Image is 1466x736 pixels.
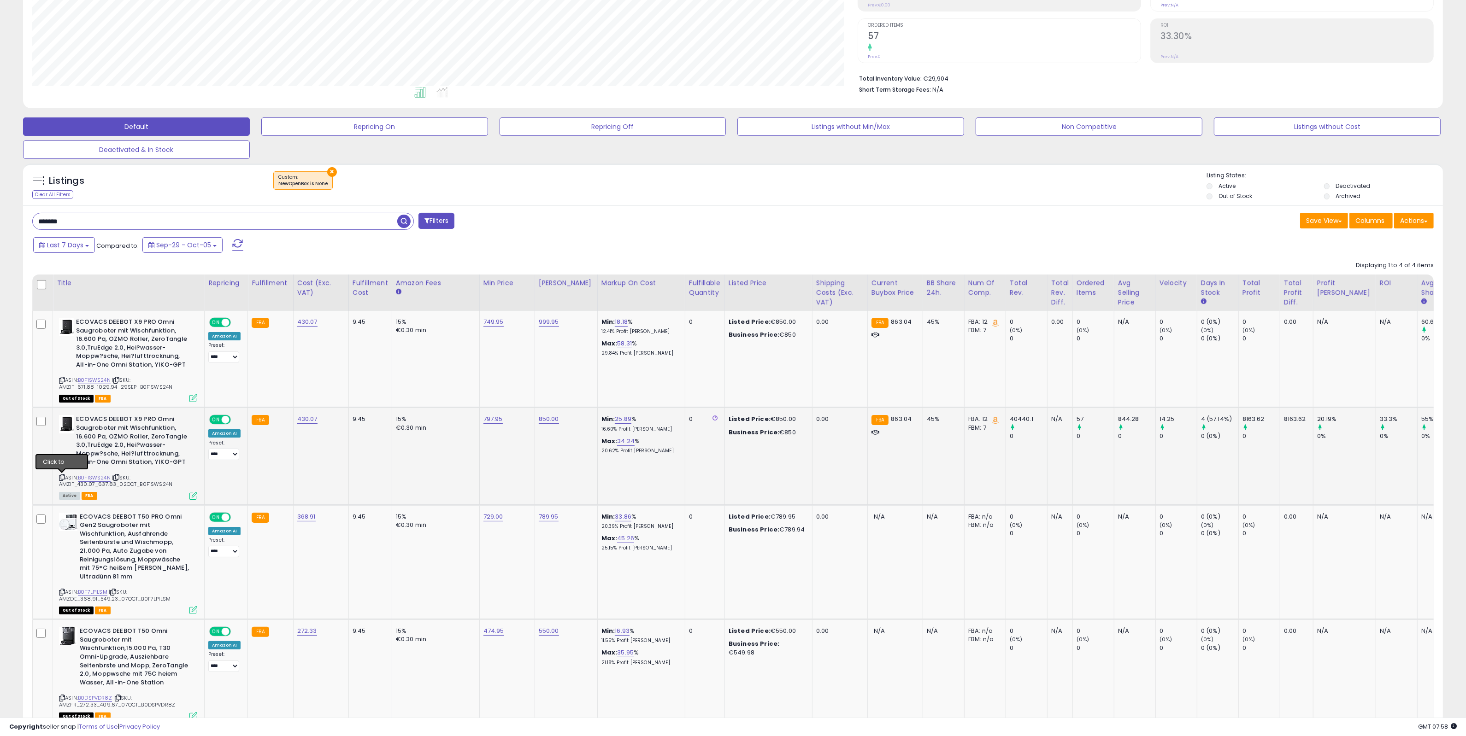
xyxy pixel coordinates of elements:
div: % [601,627,678,644]
img: 31Fp0YMpHxL._SL40_.jpg [59,627,77,645]
div: FBA: 12 [968,415,999,423]
div: 0 [1010,644,1047,652]
div: 0 [1242,318,1280,326]
small: Prev: N/A [1160,2,1178,8]
b: Min: [601,512,615,521]
div: Total Rev. [1010,278,1043,298]
button: Listings without Cost [1214,117,1441,136]
div: 0 [1077,627,1114,635]
span: | SKU: AMZFR_272.33_409.67_07OCT_B0DSPVDR8Z [59,694,175,708]
div: 0.00 [1051,318,1066,326]
a: 58.31 [617,339,632,348]
div: % [601,648,678,666]
b: Listed Price: [729,626,771,635]
div: €850 [729,331,805,339]
h5: Listings [49,175,84,187]
div: Preset: [208,342,241,363]
div: 0 [1160,627,1197,635]
div: [PERSON_NAME] [539,278,594,288]
div: €0.30 min [396,424,472,432]
a: 850.00 [539,415,559,424]
div: N/A [1317,627,1369,635]
small: (0%) [1160,521,1172,529]
div: 33.3% [1380,415,1417,423]
div: 0 [1077,644,1114,652]
b: Business Price: [729,428,779,437]
div: Ordered Items [1077,278,1110,298]
div: NewOpenBox is None [278,181,328,187]
div: ASIN: [59,415,197,498]
div: 8163.62 [1284,415,1306,423]
div: 0 [689,513,718,521]
button: Repricing Off [500,117,726,136]
div: % [601,437,678,454]
a: 749.95 [483,317,504,327]
label: Active [1219,182,1236,190]
div: Num of Comp. [968,278,1002,298]
small: Amazon Fees. [396,288,401,296]
span: N/A [874,626,885,635]
div: % [601,339,678,356]
span: All listings currently available for purchase on Amazon [59,492,80,500]
div: Velocity [1160,278,1193,288]
div: % [601,415,678,432]
b: Short Term Storage Fees: [859,86,931,93]
div: 57 [1077,415,1114,423]
small: (0%) [1010,636,1023,643]
div: N/A [1118,627,1148,635]
span: 863.04 [891,317,912,326]
div: 55% [1421,415,1459,423]
div: N/A [927,513,957,521]
div: 844.28 [1118,415,1155,423]
a: 550.00 [539,626,559,636]
small: FBA [871,415,889,425]
div: N/A [1051,513,1066,521]
small: FBA [252,513,269,523]
div: 0% [1317,432,1376,440]
a: 789.95 [539,512,559,521]
small: Prev: 0 [868,54,881,59]
div: Preset: [208,537,241,558]
small: (0%) [1160,636,1172,643]
div: N/A [1317,513,1369,521]
b: Min: [601,415,615,423]
p: 20.39% Profit [PERSON_NAME] [601,523,678,530]
div: 0 [1010,334,1047,343]
h2: 33.30% [1160,31,1433,43]
div: Repricing [208,278,244,288]
div: 0 [1010,529,1047,537]
span: Ordered Items [868,23,1141,28]
li: €29,904 [859,72,1427,83]
label: Deactivated [1336,182,1370,190]
div: 0 [1010,513,1047,521]
span: | SKU: AMZDE_368.91_549.23_07OCT_B0F7LP1LSM [59,588,171,602]
div: 0 [1160,318,1197,326]
small: FBA [252,318,269,328]
a: 729.00 [483,512,503,521]
strong: Copyright [9,722,43,731]
span: OFF [230,319,244,327]
b: Total Inventory Value: [859,75,922,82]
span: ON [210,416,222,424]
b: Min: [601,626,615,635]
img: 31MQ-vgpmcL._SL40_.jpg [59,415,74,433]
div: N/A [1118,513,1148,521]
div: 0 [1242,529,1280,537]
div: Preset: [208,440,241,461]
a: 18.18 [615,317,628,327]
div: Fulfillable Quantity [689,278,721,298]
a: 797.95 [483,415,503,424]
span: Sep-29 - Oct-05 [156,240,211,250]
div: 0 [1242,513,1280,521]
div: Amazon AI [208,429,241,438]
b: Business Price: [729,639,779,648]
a: 16.93 [615,626,630,636]
span: OFF [230,628,244,636]
div: 0.00 [816,627,860,635]
span: All listings that are currently out of stock and unavailable for purchase on Amazon [59,607,94,614]
span: OFF [230,513,244,521]
div: €850 [729,428,805,437]
div: 0 [1077,318,1114,326]
div: 15% [396,318,472,326]
div: 0 [1160,644,1197,652]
